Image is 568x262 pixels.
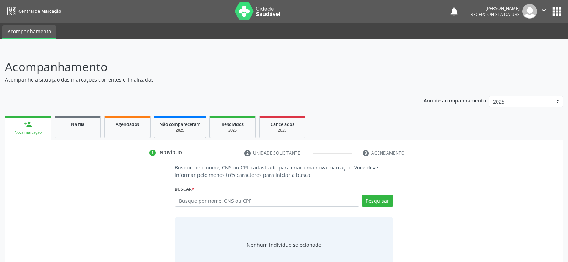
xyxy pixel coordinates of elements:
img: img [522,4,537,19]
span: Agendados [116,121,139,127]
p: Acompanhe a situação das marcações correntes e finalizadas [5,76,395,83]
span: Na fila [71,121,84,127]
i:  [540,6,548,14]
div: person_add [24,120,32,128]
div: 1 [149,150,156,156]
span: Recepcionista da UBS [470,11,520,17]
span: Resolvidos [222,121,244,127]
a: Acompanhamento [2,25,56,39]
div: Nova marcação [10,130,46,135]
p: Ano de acompanhamento [424,96,486,105]
button: apps [551,5,563,18]
div: Indivíduo [158,150,182,156]
span: Central de Marcação [18,8,61,14]
button: Pesquisar [362,195,393,207]
a: Central de Marcação [5,5,61,17]
label: Buscar [175,184,194,195]
div: 2025 [264,128,300,133]
div: 2025 [215,128,250,133]
input: Busque por nome, CNS ou CPF [175,195,359,207]
button:  [537,4,551,19]
span: Cancelados [271,121,294,127]
button: notifications [449,6,459,16]
span: Não compareceram [159,121,201,127]
div: [PERSON_NAME] [470,5,520,11]
p: Acompanhamento [5,58,395,76]
p: Busque pelo nome, CNS ou CPF cadastrado para criar uma nova marcação. Você deve informar pelo men... [175,164,393,179]
div: Nenhum indivíduo selecionado [247,241,321,249]
div: 2025 [159,128,201,133]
